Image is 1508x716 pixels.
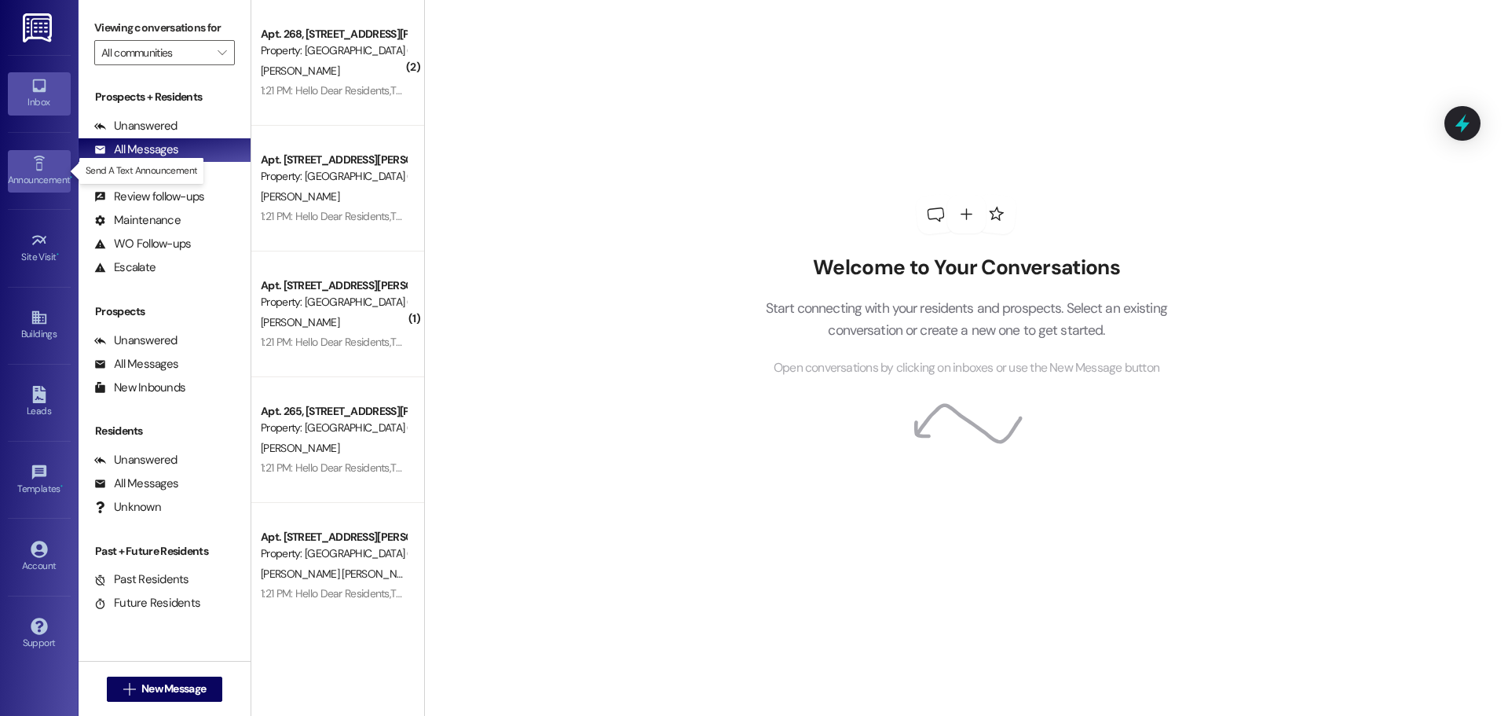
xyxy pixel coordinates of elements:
input: All communities [101,40,210,65]
span: New Message [141,681,206,697]
span: [PERSON_NAME] [261,441,339,455]
div: WO Follow-ups [94,236,191,252]
div: Prospects + Residents [79,89,251,105]
a: Templates • [8,459,71,501]
div: Past Residents [94,571,189,588]
span: [PERSON_NAME] [261,64,339,78]
div: Unanswered [94,118,178,134]
p: Send A Text Announcement [86,164,198,178]
div: Property: [GEOGRAPHIC_DATA] (4009) [261,420,406,436]
span: • [57,249,59,260]
div: Unanswered [94,332,178,349]
a: Support [8,613,71,655]
span: [PERSON_NAME] [PERSON_NAME] [261,567,425,581]
span: [PERSON_NAME] [261,315,339,329]
div: Apt. 265, [STREET_ADDRESS][PERSON_NAME] [261,403,406,420]
span: • [70,172,72,183]
div: New Inbounds [94,380,185,396]
div: All Messages [94,356,178,373]
a: Site Visit • [8,227,71,270]
div: Unknown [94,499,161,516]
div: Apt. [STREET_ADDRESS][PERSON_NAME] [261,529,406,545]
div: Maintenance [94,212,181,229]
div: Apt. 268, [STREET_ADDRESS][PERSON_NAME] [261,26,406,42]
i:  [218,46,226,59]
span: Open conversations by clicking on inboxes or use the New Message button [774,358,1159,378]
label: Viewing conversations for [94,16,235,40]
div: Apt. [STREET_ADDRESS][PERSON_NAME] [261,152,406,168]
div: Prospects [79,303,251,320]
p: Start connecting with your residents and prospects. Select an existing conversation or create a n... [741,297,1191,342]
div: All Messages [94,475,178,492]
div: Property: [GEOGRAPHIC_DATA] (4009) [261,294,406,310]
a: Account [8,536,71,578]
div: Property: [GEOGRAPHIC_DATA] (4009) [261,545,406,562]
div: Unanswered [94,452,178,468]
img: ResiDesk Logo [23,13,55,42]
div: Past + Future Residents [79,543,251,560]
span: • [60,481,63,492]
button: New Message [107,677,223,702]
div: Future Residents [94,595,200,611]
div: Apt. [STREET_ADDRESS][PERSON_NAME] [261,277,406,294]
div: Property: [GEOGRAPHIC_DATA] (4009) [261,42,406,59]
div: Review follow-ups [94,189,204,205]
div: Escalate [94,259,156,276]
div: Residents [79,423,251,439]
a: Inbox [8,72,71,115]
div: All Messages [94,141,178,158]
span: [PERSON_NAME] [261,189,339,204]
h2: Welcome to Your Conversations [741,255,1191,281]
i:  [123,683,135,696]
a: Leads [8,381,71,424]
a: Buildings [8,304,71,347]
div: Property: [GEOGRAPHIC_DATA] (4009) [261,168,406,185]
